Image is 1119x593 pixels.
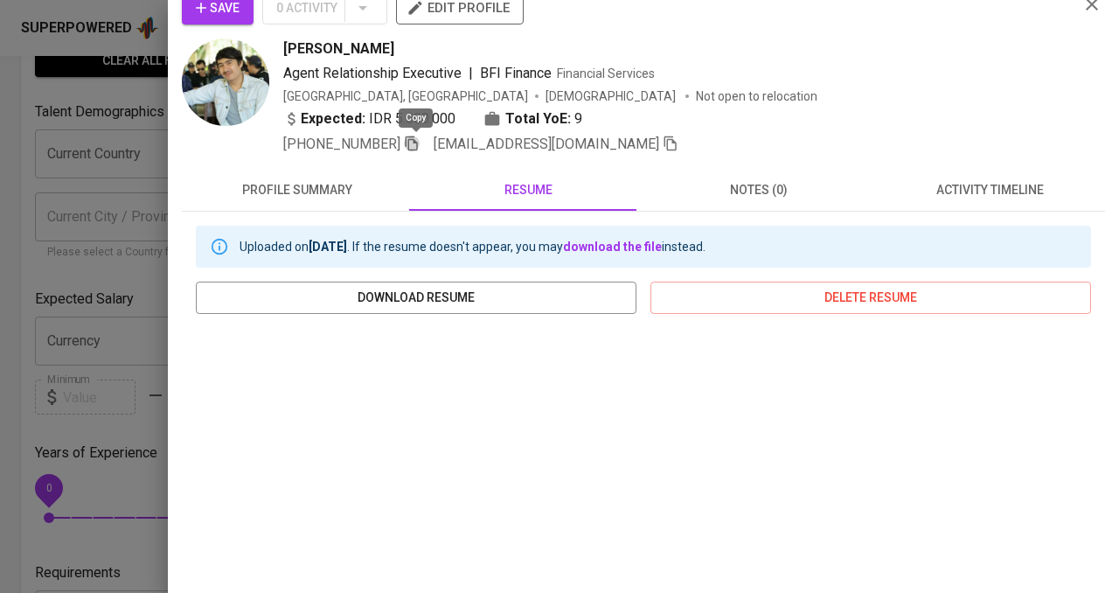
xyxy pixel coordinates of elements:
span: [EMAIL_ADDRESS][DOMAIN_NAME] [434,136,659,152]
span: resume [423,179,633,201]
a: download the file [563,240,662,254]
span: Financial Services [557,66,655,80]
span: delete resume [664,287,1077,309]
div: [GEOGRAPHIC_DATA], [GEOGRAPHIC_DATA] [283,87,528,105]
span: 9 [574,108,582,129]
img: 2cf145a0864e19fef71201bd9a71c8ed.jpeg [182,38,269,126]
p: Not open to relocation [696,87,817,105]
span: [DEMOGRAPHIC_DATA] [546,87,678,105]
div: Uploaded on . If the resume doesn't appear, you may instead. [240,231,705,262]
span: activity timeline [885,179,1095,201]
b: Expected: [301,108,365,129]
span: profile summary [192,179,402,201]
button: download resume [196,282,636,314]
span: [PERSON_NAME] [283,38,394,59]
span: [PHONE_NUMBER] [283,136,400,152]
span: notes (0) [654,179,864,201]
span: BFI Finance [480,65,552,81]
span: Agent Relationship Executive [283,65,462,81]
div: IDR 5.000.000 [283,108,455,129]
b: [DATE] [309,240,347,254]
button: delete resume [650,282,1091,314]
b: Total YoE: [505,108,571,129]
span: download resume [210,287,622,309]
span: | [469,63,473,84]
